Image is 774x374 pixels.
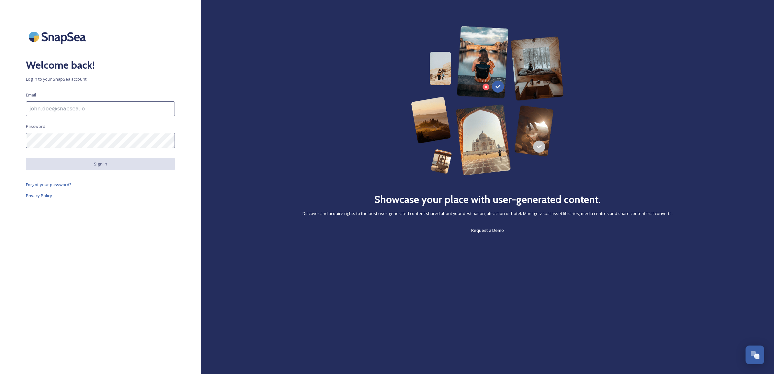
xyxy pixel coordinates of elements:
span: Forgot your password? [26,182,72,187]
span: Privacy Policy [26,193,52,198]
img: SnapSea Logo [26,26,91,48]
span: Password [26,123,45,130]
a: Request a Demo [471,226,504,234]
h2: Welcome back! [26,57,175,73]
span: Discover and acquire rights to the best user-generated content shared about your destination, att... [302,210,673,217]
a: Privacy Policy [26,192,175,199]
span: Request a Demo [471,227,504,233]
button: Sign in [26,158,175,170]
input: john.doe@snapsea.io [26,101,175,116]
span: Email [26,92,36,98]
img: 63b42ca75bacad526042e722_Group%20154-p-800.png [411,26,563,176]
h2: Showcase your place with user-generated content. [374,192,601,207]
span: Log in to your SnapSea account [26,76,175,82]
button: Open Chat [746,346,764,364]
a: Forgot your password? [26,181,175,188]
